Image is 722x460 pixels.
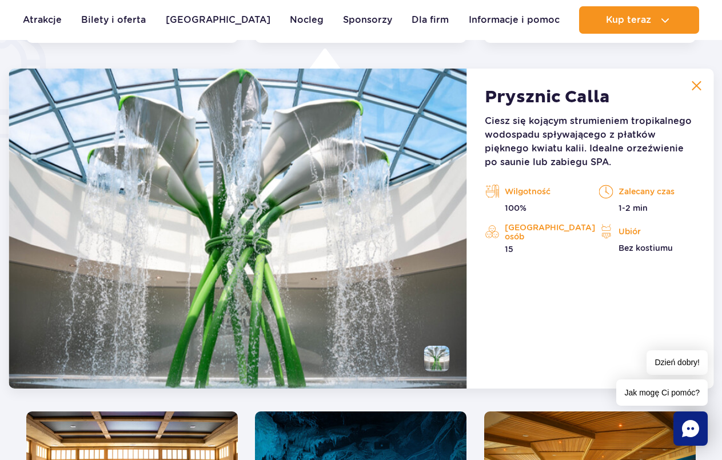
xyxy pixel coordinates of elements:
p: Bez kostiumu [599,242,695,254]
span: Jak mogę Ci pomóc? [616,379,708,406]
img: activities-orange.svg [485,223,499,241]
img: saunas-orange.svg [485,183,499,200]
div: Chat [673,411,708,446]
p: Ciesz się kojącym strumieniem tropikalnego wodospadu spływającego z płatków pięknego kwiatu kalii... [485,114,695,169]
a: Nocleg [290,6,324,34]
p: 15 [485,243,581,255]
a: Dla firm [412,6,449,34]
a: Bilety i oferta [81,6,146,34]
p: [GEOGRAPHIC_DATA] osób [485,223,581,241]
span: Kup teraz [606,15,651,25]
strong: Prysznic Calla [485,87,610,107]
p: Zalecany czas [599,183,695,200]
p: 1-2 min [599,202,695,214]
img: icon_outfit-orange.svg [599,223,613,240]
a: Informacje i pomoc [469,6,560,34]
img: time-orange.svg [599,183,613,200]
button: Kup teraz [579,6,699,34]
p: Wilgotność [485,183,581,200]
a: [GEOGRAPHIC_DATA] [166,6,270,34]
p: Ubiór [599,223,695,240]
a: Sponsorzy [343,6,392,34]
span: Dzień dobry! [647,350,708,375]
a: Atrakcje [23,6,62,34]
p: 100% [485,202,581,214]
